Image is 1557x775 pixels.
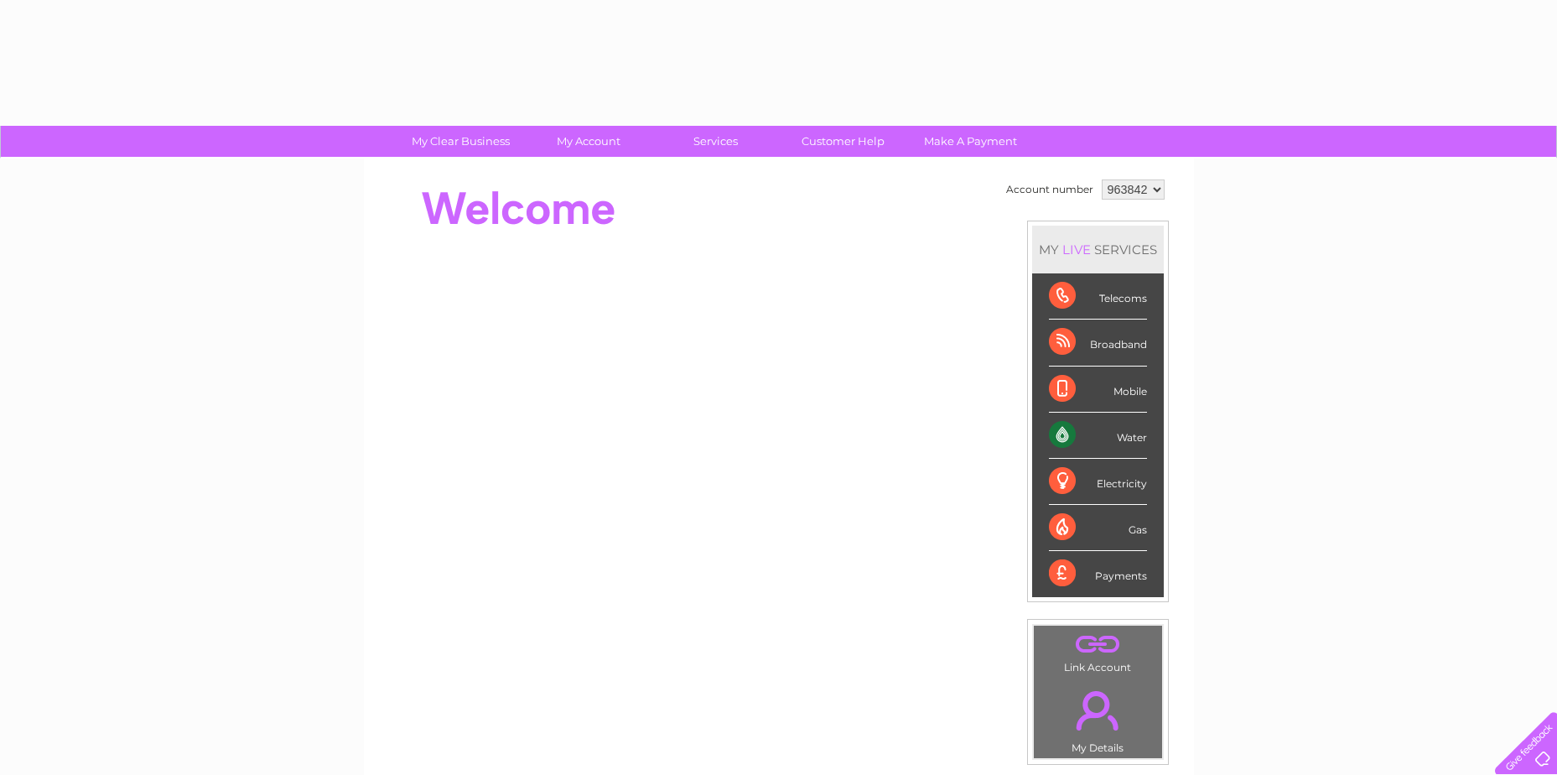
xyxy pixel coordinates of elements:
[901,126,1040,157] a: Make A Payment
[1002,175,1098,204] td: Account number
[1049,320,1147,366] div: Broadband
[1049,505,1147,551] div: Gas
[1059,242,1094,257] div: LIVE
[1033,677,1163,759] td: My Details
[1049,413,1147,459] div: Water
[1038,630,1158,659] a: .
[1049,551,1147,596] div: Payments
[1049,367,1147,413] div: Mobile
[1038,681,1158,740] a: .
[1032,226,1164,273] div: MY SERVICES
[774,126,912,157] a: Customer Help
[519,126,657,157] a: My Account
[392,126,530,157] a: My Clear Business
[646,126,785,157] a: Services
[1033,625,1163,678] td: Link Account
[1049,459,1147,505] div: Electricity
[1049,273,1147,320] div: Telecoms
